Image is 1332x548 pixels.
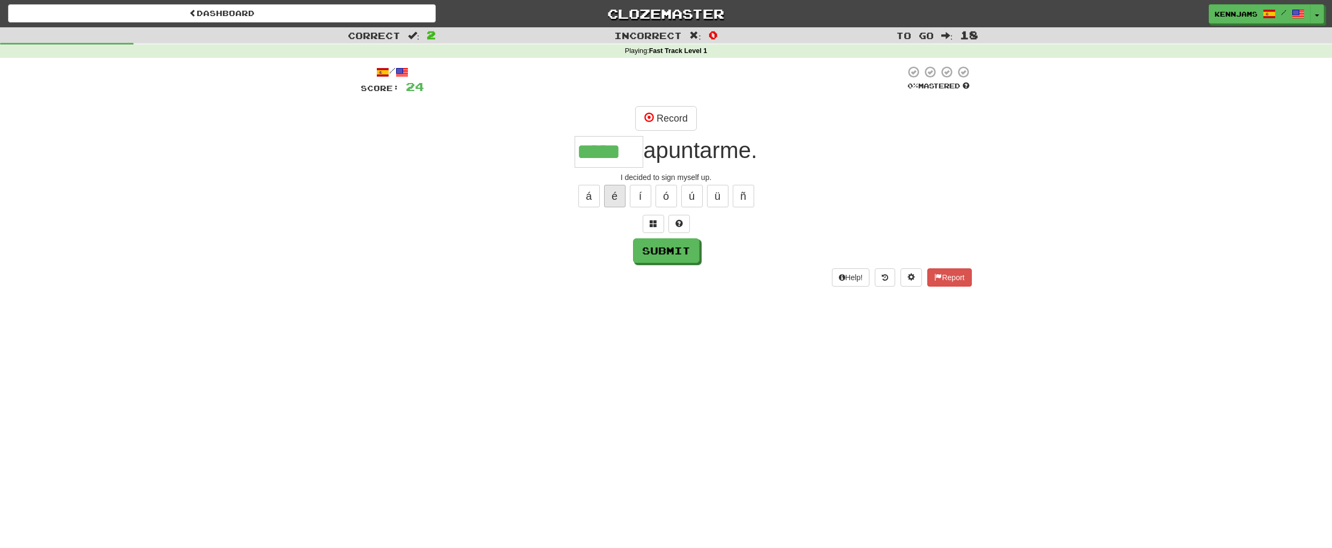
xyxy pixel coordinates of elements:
[709,28,718,41] span: 0
[649,47,708,55] strong: Fast Track Level 1
[896,30,934,41] span: To go
[427,28,436,41] span: 2
[1215,9,1257,19] span: kennjams
[941,31,953,40] span: :
[733,185,754,207] button: ñ
[643,215,664,233] button: Switch sentence to multiple choice alt+p
[689,31,701,40] span: :
[361,172,972,183] div: I decided to sign myself up.
[406,80,424,93] span: 24
[1281,9,1286,16] span: /
[578,185,600,207] button: á
[875,268,895,287] button: Round history (alt+y)
[452,4,880,23] a: Clozemaster
[630,185,651,207] button: í
[668,215,690,233] button: Single letter hint - you only get 1 per sentence and score half the points! alt+h
[361,84,399,93] span: Score:
[905,81,972,91] div: Mastered
[927,268,971,287] button: Report
[633,238,700,263] button: Submit
[707,185,728,207] button: ü
[832,268,870,287] button: Help!
[348,30,400,41] span: Correct
[614,30,682,41] span: Incorrect
[8,4,436,22] a: Dashboard
[361,65,424,79] div: /
[656,185,677,207] button: ó
[635,106,697,131] button: Record
[604,185,626,207] button: é
[907,81,918,90] span: 0 %
[681,185,703,207] button: ú
[643,138,757,163] span: apuntarme.
[1209,4,1311,24] a: kennjams /
[408,31,420,40] span: :
[960,28,978,41] span: 18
